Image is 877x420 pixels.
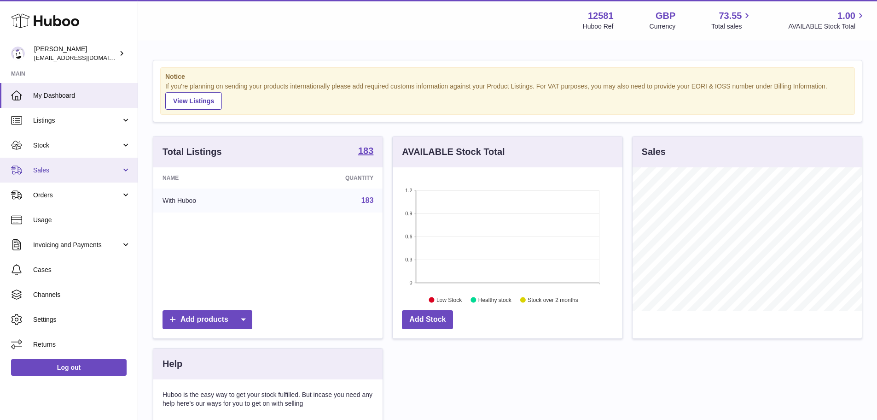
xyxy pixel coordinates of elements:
[33,116,121,125] span: Listings
[410,280,412,285] text: 0
[788,10,866,31] a: 1.00 AVAILABLE Stock Total
[33,340,131,349] span: Returns
[358,146,373,155] strong: 183
[361,196,374,204] a: 183
[402,310,453,329] a: Add Stock
[165,92,222,110] a: View Listings
[406,234,412,239] text: 0.6
[165,82,850,110] div: If you're planning on sending your products internationally please add required customs informati...
[406,188,412,193] text: 1.2
[406,257,412,262] text: 0.3
[406,211,412,216] text: 0.9
[33,141,121,150] span: Stock
[11,47,25,60] img: rnash@drink-trip.com
[153,167,274,189] th: Name
[33,315,131,324] span: Settings
[528,296,578,303] text: Stock over 2 months
[788,22,866,31] span: AVAILABLE Stock Total
[402,146,505,158] h3: AVAILABLE Stock Total
[33,266,131,274] span: Cases
[163,310,252,329] a: Add products
[656,10,675,22] strong: GBP
[163,358,182,370] h3: Help
[33,241,121,249] span: Invoicing and Payments
[34,54,135,61] span: [EMAIL_ADDRESS][DOMAIN_NAME]
[163,390,373,408] p: Huboo is the easy way to get your stock fulfilled. But incase you need any help here's our ways f...
[711,10,752,31] a: 73.55 Total sales
[358,146,373,157] a: 183
[650,22,676,31] div: Currency
[33,216,131,225] span: Usage
[837,10,855,22] span: 1.00
[642,146,666,158] h3: Sales
[33,166,121,175] span: Sales
[33,290,131,299] span: Channels
[478,296,512,303] text: Healthy stock
[588,10,614,22] strong: 12581
[34,45,117,62] div: [PERSON_NAME]
[719,10,742,22] span: 73.55
[436,296,462,303] text: Low Stock
[33,91,131,100] span: My Dashboard
[165,72,850,81] strong: Notice
[711,22,752,31] span: Total sales
[153,189,274,213] td: With Huboo
[583,22,614,31] div: Huboo Ref
[274,167,383,189] th: Quantity
[163,146,222,158] h3: Total Listings
[11,359,127,376] a: Log out
[33,191,121,200] span: Orders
